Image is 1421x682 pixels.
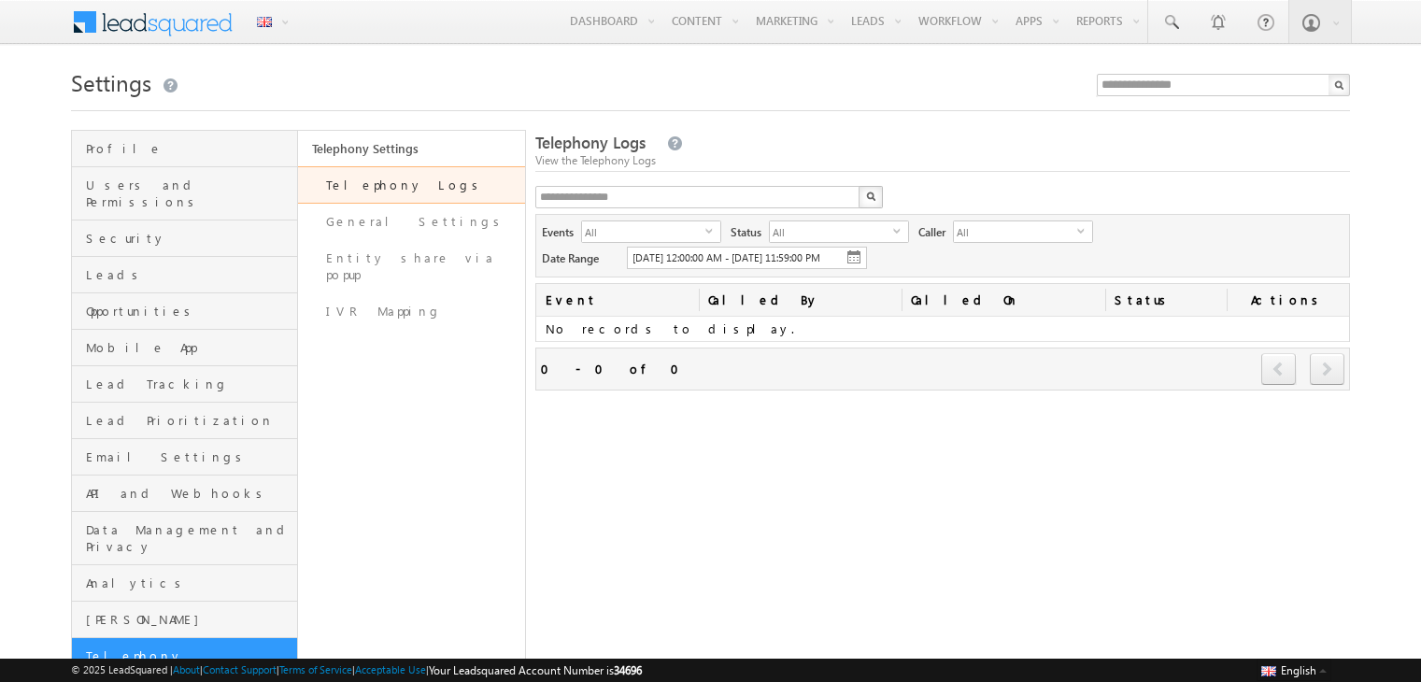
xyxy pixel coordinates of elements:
[731,220,769,241] span: Status
[846,249,861,264] img: cal
[1281,663,1316,677] span: English
[1261,355,1297,385] a: prev
[542,220,581,241] span: Events
[902,284,1105,316] span: Called On
[72,330,297,366] a: Mobile App
[86,611,292,628] span: [PERSON_NAME]
[72,602,297,638] a: [PERSON_NAME]
[632,251,820,263] span: [DATE] 12:00:00 AM - [DATE] 11:59:00 PM
[86,485,292,502] span: API and Webhooks
[72,167,297,220] a: Users and Permissions
[86,412,292,429] span: Lead Prioritization
[614,663,642,677] span: 34696
[1077,226,1092,234] span: select
[535,132,646,153] span: Telephony Logs
[86,448,292,465] span: Email Settings
[582,221,705,242] span: All
[71,67,151,97] span: Settings
[86,303,292,320] span: Opportunities
[86,177,292,210] span: Users and Permissions
[72,565,297,602] a: Analytics
[954,221,1077,242] span: All
[1310,355,1344,385] a: next
[705,226,720,234] span: select
[86,376,292,392] span: Lead Tracking
[1227,284,1349,316] span: Actions
[72,476,297,512] a: API and Webhooks
[536,284,699,316] span: Event
[86,575,292,591] span: Analytics
[536,317,1349,342] td: No records to display.
[298,204,524,240] a: General Settings
[536,247,627,267] span: Date Range
[298,166,524,204] a: Telephony Logs
[699,284,902,316] span: Called By
[86,230,292,247] span: Security
[72,512,297,565] a: Data Management and Privacy
[86,521,292,555] span: Data Management and Privacy
[279,663,352,675] a: Terms of Service
[298,293,524,330] a: IVR Mapping
[72,220,297,257] a: Security
[355,663,426,675] a: Acceptable Use
[429,663,642,677] span: Your Leadsquared Account Number is
[298,240,524,293] a: Entity share via popup
[1105,284,1228,316] span: Status
[71,661,642,679] span: © 2025 LeadSquared | | | | |
[203,663,277,675] a: Contact Support
[918,220,953,241] span: Caller
[1257,659,1331,681] button: English
[72,257,297,293] a: Leads
[72,403,297,439] a: Lead Prioritization
[541,358,690,379] div: 0 - 0 of 0
[86,647,292,664] span: Telephony
[893,226,908,234] span: select
[72,638,297,675] a: Telephony
[72,293,297,330] a: Opportunities
[72,131,297,167] a: Profile
[86,140,292,157] span: Profile
[535,152,1350,169] div: View the Telephony Logs
[770,221,893,242] span: All
[1310,353,1344,385] span: next
[86,339,292,356] span: Mobile App
[72,439,297,476] a: Email Settings
[1261,353,1296,385] span: prev
[72,366,297,403] a: Lead Tracking
[866,192,875,201] img: Search
[298,131,524,166] a: Telephony Settings
[173,663,200,675] a: About
[86,266,292,283] span: Leads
